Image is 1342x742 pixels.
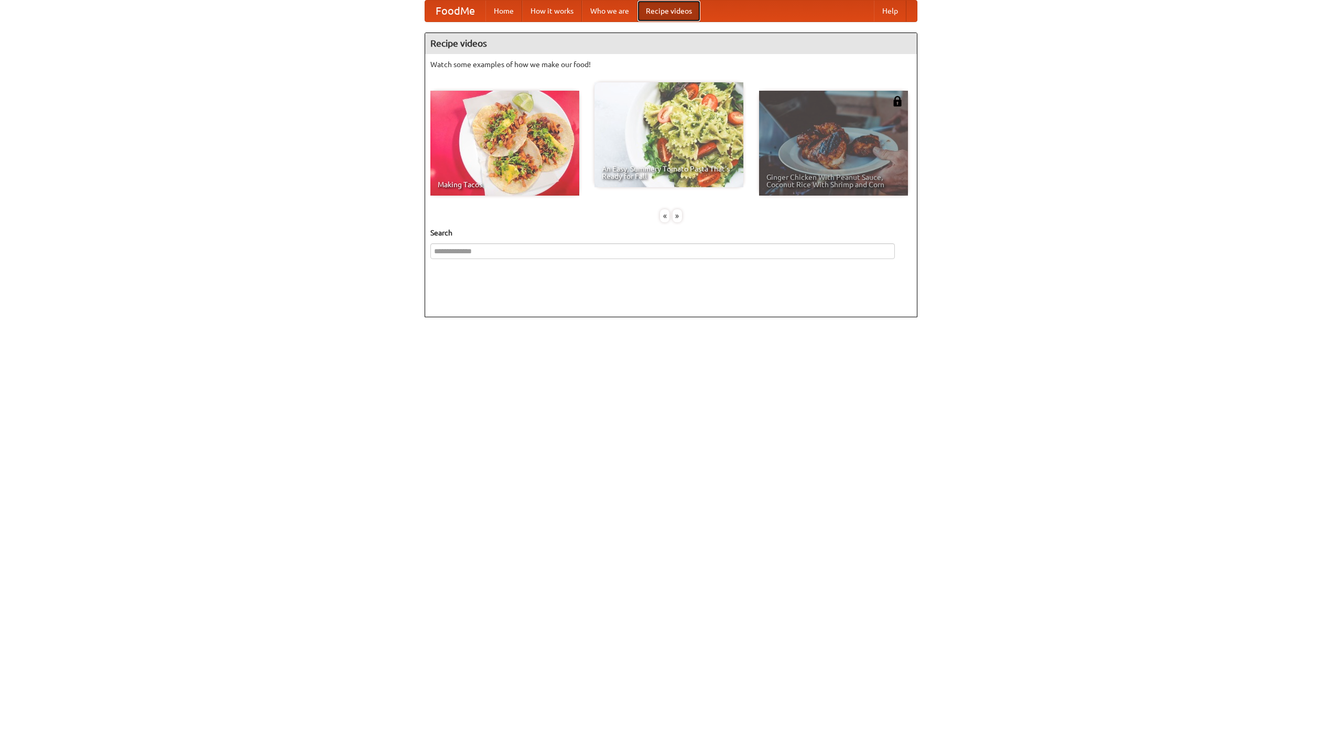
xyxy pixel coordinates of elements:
a: Who we are [582,1,637,21]
a: Recipe videos [637,1,700,21]
span: An Easy, Summery Tomato Pasta That's Ready for Fall [602,165,736,180]
div: » [673,209,682,222]
a: An Easy, Summery Tomato Pasta That's Ready for Fall [594,82,743,187]
h4: Recipe videos [425,33,917,54]
a: Help [874,1,906,21]
span: Making Tacos [438,181,572,188]
img: 483408.png [892,96,903,106]
a: Home [485,1,522,21]
a: Making Tacos [430,91,579,196]
p: Watch some examples of how we make our food! [430,59,912,70]
div: « [660,209,669,222]
a: FoodMe [425,1,485,21]
h5: Search [430,228,912,238]
a: How it works [522,1,582,21]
